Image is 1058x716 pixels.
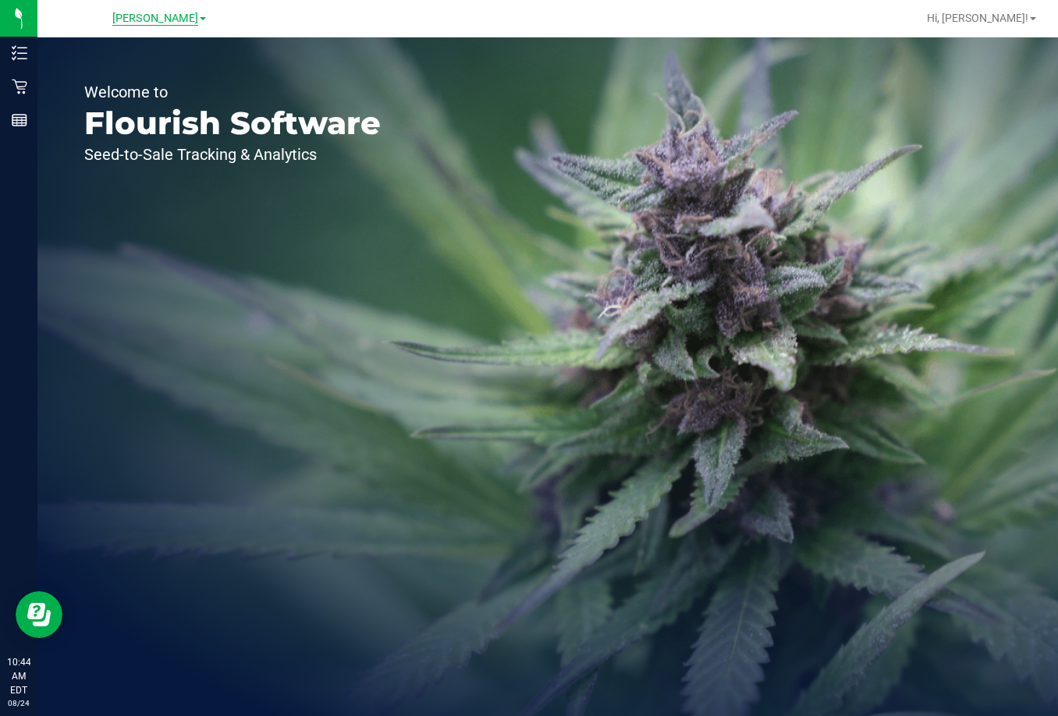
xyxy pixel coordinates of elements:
span: [PERSON_NAME] [112,12,198,26]
p: 10:44 AM EDT [7,655,30,697]
iframe: Resource center [16,591,62,638]
p: 08/24 [7,697,30,709]
inline-svg: Reports [12,112,27,128]
p: Seed-to-Sale Tracking & Analytics [84,147,381,162]
p: Welcome to [84,84,381,100]
span: Hi, [PERSON_NAME]! [927,12,1028,24]
inline-svg: Inventory [12,45,27,61]
p: Flourish Software [84,108,381,139]
inline-svg: Retail [12,79,27,94]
